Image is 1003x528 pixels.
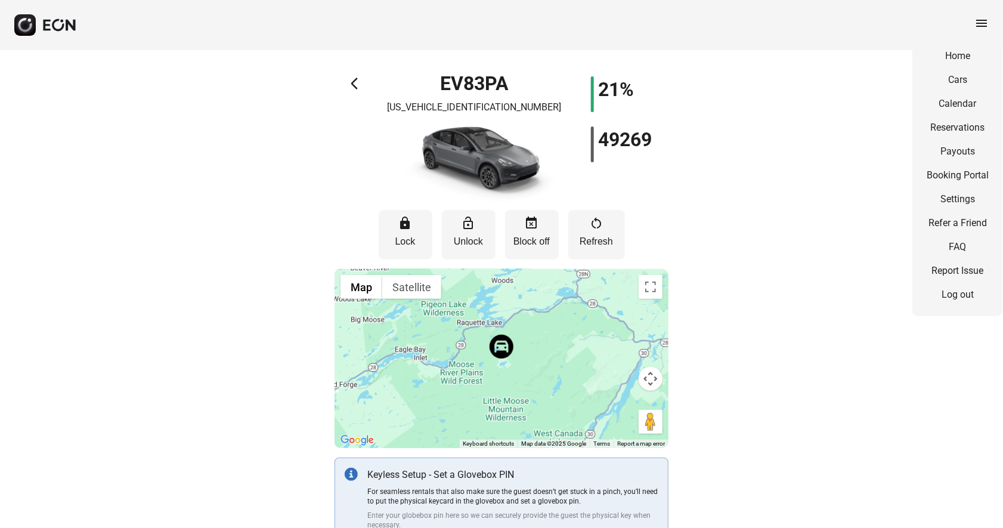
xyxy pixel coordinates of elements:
h1: 49269 [599,132,652,147]
a: Cars [927,73,989,87]
span: restart_alt [589,216,603,230]
a: FAQ [927,240,989,254]
a: Booking Portal [927,168,989,183]
button: Toggle fullscreen view [639,275,663,299]
a: Open this area in Google Maps (opens a new window) [338,433,377,448]
button: Keyboard shortcuts [463,440,514,448]
p: For seamless rentals that also make sure the guest doesn’t get stuck in a pinch, you’ll need to p... [367,487,658,506]
img: car [391,119,558,203]
p: Refresh [574,234,619,249]
a: Refer a Friend [927,216,989,230]
button: Lock [379,210,432,260]
button: Map camera controls [639,367,663,391]
button: Refresh [568,210,625,260]
p: [US_VEHICLE_IDENTIFICATION_NUMBER] [388,100,562,115]
button: Block off [505,210,559,260]
span: Map data ©2025 Google [521,440,586,447]
p: Block off [511,234,553,249]
button: Drag Pegman onto the map to open Street View [639,410,663,434]
p: Lock [385,234,426,249]
h1: 21% [599,82,634,97]
button: Show street map [340,275,382,299]
a: Payouts [927,144,989,159]
a: Terms [593,440,610,447]
a: Report Issue [927,264,989,278]
span: lock [398,216,413,230]
a: Home [927,49,989,63]
h1: EV83PA [440,76,509,91]
a: Log out [927,288,989,302]
a: Report a map error [617,440,665,447]
p: Unlock [448,234,490,249]
span: arrow_back_ios [351,76,366,91]
a: Reservations [927,121,989,135]
span: lock_open [462,216,476,230]
a: Settings [927,192,989,206]
p: Keyless Setup - Set a Glovebox PIN [367,468,658,482]
img: info [345,468,358,481]
button: Show satellite imagery [382,275,441,299]
img: Google [338,433,377,448]
span: event_busy [525,216,539,230]
a: Calendar [927,97,989,111]
span: menu [974,16,989,30]
button: Unlock [442,210,496,260]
